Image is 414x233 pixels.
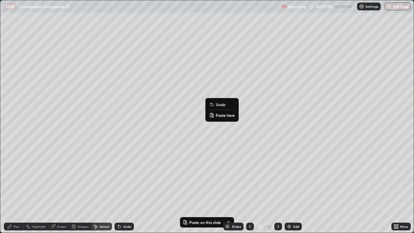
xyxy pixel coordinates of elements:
div: 9 [256,225,263,228]
div: / [264,225,266,228]
p: Recording [288,4,306,9]
div: Add [293,225,299,228]
img: add-slide-button [287,224,292,229]
p: Paste on this slide [189,220,221,225]
div: Highlight [32,225,46,228]
p: Undo [216,102,225,107]
div: Select [100,225,109,228]
div: Pen [14,225,19,228]
div: More [400,225,408,228]
p: Paste here [216,113,235,118]
button: Undo [208,101,236,108]
img: class-settings-icons [359,4,364,9]
button: End Class [385,3,411,10]
img: recording.375f2c34.svg [281,4,287,9]
img: end-class-cross [387,4,392,9]
p: LIVE [6,4,15,9]
p: Coordination Compounds 21 [19,4,70,9]
p: Settings [365,5,378,8]
div: Shapes [78,225,89,228]
div: Eraser [57,225,67,228]
div: Slides [232,225,241,228]
div: Undo [123,225,131,228]
div: 10 [267,224,272,229]
button: Paste on this slide [181,218,222,226]
button: Paste here [208,111,236,119]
